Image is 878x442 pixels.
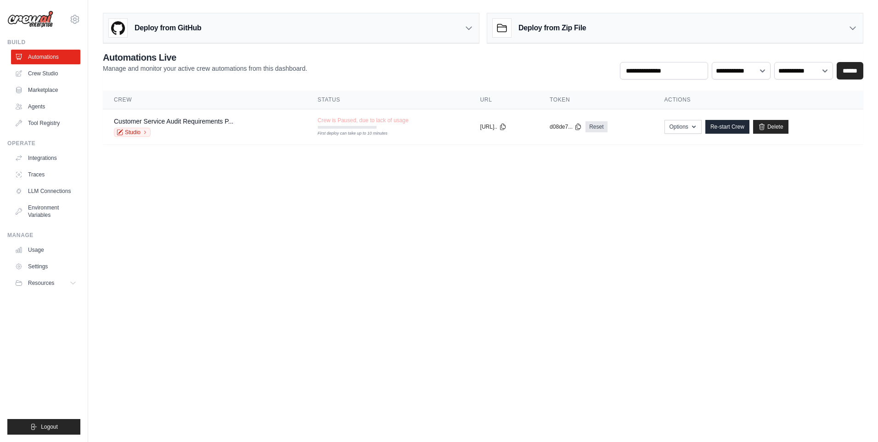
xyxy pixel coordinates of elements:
[7,39,80,46] div: Build
[11,99,80,114] a: Agents
[7,419,80,435] button: Logout
[114,128,151,137] a: Studio
[28,279,54,287] span: Resources
[114,118,233,125] a: Customer Service Audit Requirements P...
[318,130,377,137] div: First deploy can take up to 10 minutes
[11,200,80,222] a: Environment Variables
[307,91,469,109] th: Status
[753,120,788,134] a: Delete
[7,140,80,147] div: Operate
[11,276,80,290] button: Resources
[11,50,80,64] a: Automations
[11,243,80,257] a: Usage
[11,116,80,130] a: Tool Registry
[11,66,80,81] a: Crew Studio
[539,91,653,109] th: Token
[469,91,539,109] th: URL
[550,123,582,130] button: d08de7...
[11,167,80,182] a: Traces
[664,120,702,134] button: Options
[7,11,53,28] img: Logo
[109,19,127,37] img: GitHub Logo
[103,51,307,64] h2: Automations Live
[11,259,80,274] a: Settings
[518,23,586,34] h3: Deploy from Zip File
[11,83,80,97] a: Marketplace
[41,423,58,431] span: Logout
[318,117,409,124] span: Crew is Paused, due to lack of usage
[11,151,80,165] a: Integrations
[585,121,607,132] a: Reset
[7,232,80,239] div: Manage
[653,91,863,109] th: Actions
[705,120,749,134] a: Re-start Crew
[135,23,201,34] h3: Deploy from GitHub
[103,64,307,73] p: Manage and monitor your active crew automations from this dashboard.
[11,184,80,198] a: LLM Connections
[103,91,307,109] th: Crew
